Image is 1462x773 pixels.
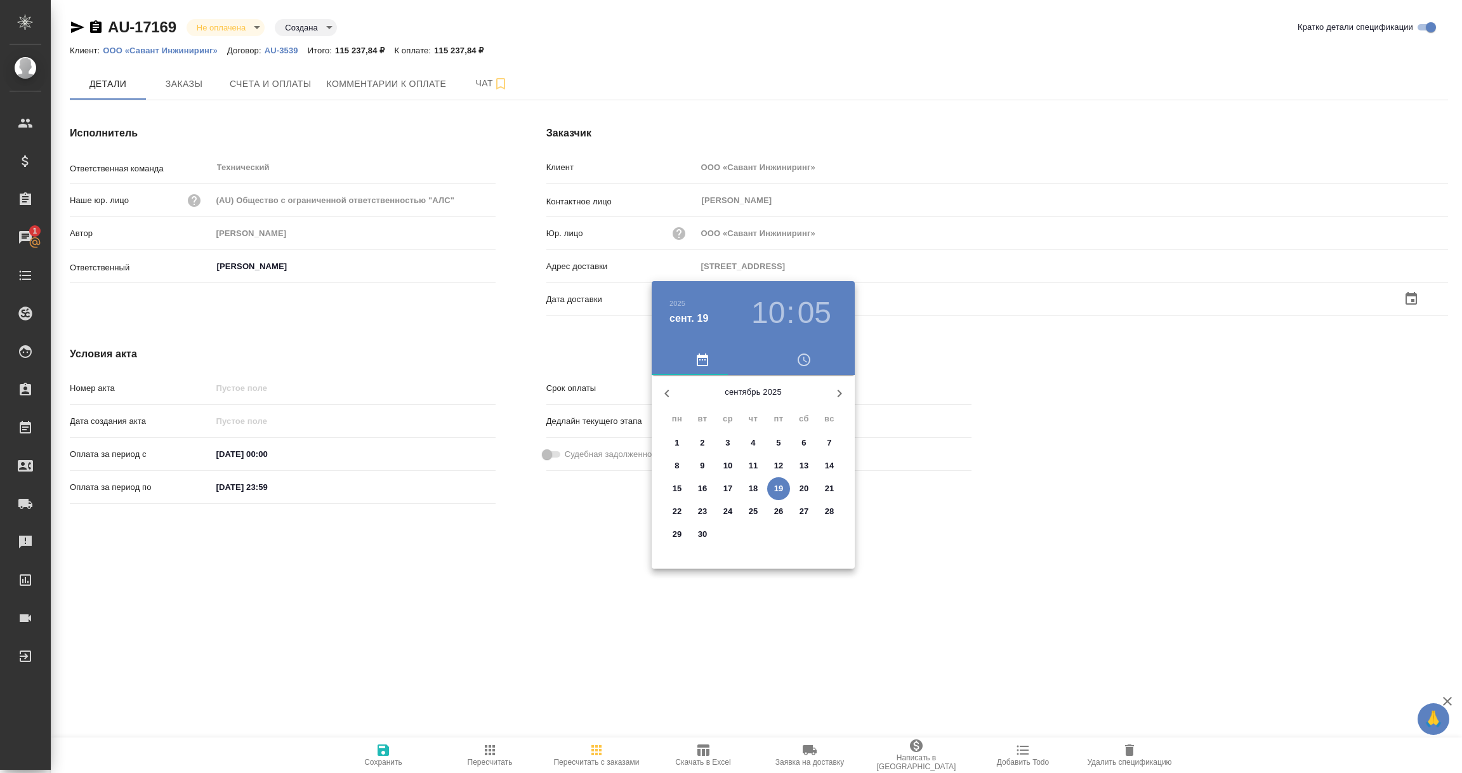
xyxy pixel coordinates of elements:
button: 13 [793,454,815,477]
p: 27 [800,505,809,518]
p: 18 [749,482,758,495]
button: 27 [793,500,815,523]
p: 16 [698,482,708,495]
button: 30 [691,523,714,546]
p: 4 [751,437,755,449]
p: 7 [827,437,831,449]
button: 2 [691,432,714,454]
span: пн [666,413,688,425]
button: 9 [691,454,714,477]
button: 18 [742,477,765,500]
p: 10 [723,459,733,472]
span: чт [742,413,765,425]
button: 6 [793,432,815,454]
p: 20 [800,482,809,495]
button: 3 [716,432,739,454]
h3: : [786,295,794,331]
button: 5 [767,432,790,454]
p: 5 [776,437,780,449]
button: 25 [742,500,765,523]
p: 17 [723,482,733,495]
button: 1 [666,432,688,454]
button: сент. 19 [669,311,709,326]
p: 3 [725,437,730,449]
p: 24 [723,505,733,518]
p: 23 [698,505,708,518]
button: 10 [751,295,785,331]
button: 17 [716,477,739,500]
p: сентябрь 2025 [682,386,824,399]
button: 11 [742,454,765,477]
button: 22 [666,500,688,523]
p: 9 [700,459,704,472]
button: 05 [798,295,831,331]
p: 11 [749,459,758,472]
button: 19 [767,477,790,500]
button: 28 [818,500,841,523]
p: 25 [749,505,758,518]
p: 21 [825,482,834,495]
span: пт [767,413,790,425]
button: 12 [767,454,790,477]
button: 10 [716,454,739,477]
span: вс [818,413,841,425]
span: вт [691,413,714,425]
span: ср [716,413,739,425]
button: 16 [691,477,714,500]
p: 2 [700,437,704,449]
button: 23 [691,500,714,523]
p: 29 [673,528,682,541]
p: 26 [774,505,784,518]
p: 6 [801,437,806,449]
button: 4 [742,432,765,454]
p: 8 [675,459,679,472]
p: 30 [698,528,708,541]
button: 29 [666,523,688,546]
p: 22 [673,505,682,518]
span: сб [793,413,815,425]
button: 21 [818,477,841,500]
button: 7 [818,432,841,454]
button: 26 [767,500,790,523]
p: 12 [774,459,784,472]
button: 2025 [669,300,685,307]
p: 14 [825,459,834,472]
p: 15 [673,482,682,495]
p: 1 [675,437,679,449]
button: 8 [666,454,688,477]
button: 14 [818,454,841,477]
button: 15 [666,477,688,500]
p: 28 [825,505,834,518]
button: 20 [793,477,815,500]
p: 13 [800,459,809,472]
p: 19 [774,482,784,495]
button: 24 [716,500,739,523]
